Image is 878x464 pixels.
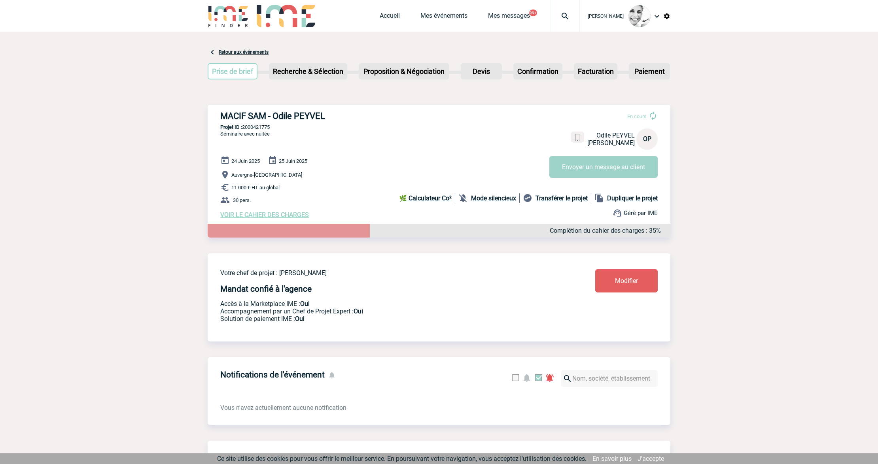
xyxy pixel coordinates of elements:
[220,370,325,379] h4: Notifications de l'événement
[220,124,242,130] b: Projet ID :
[592,455,632,462] a: En savoir plus
[587,139,635,147] span: [PERSON_NAME]
[575,64,617,79] p: Facturation
[233,197,251,203] span: 30 pers.
[220,315,549,323] p: Conformité aux process achat client, Prise en charge de la facturation, Mutualisation de plusieur...
[208,5,249,27] img: IME-Finder
[594,193,604,203] img: file_copy-black-24dp.png
[462,64,501,79] p: Devis
[549,156,658,178] button: Envoyer un message au client
[638,455,664,462] a: J'accepte
[220,131,270,137] span: Séminaire avec nuitée
[613,208,622,218] img: support.png
[488,12,530,23] a: Mes messages
[399,194,452,202] b: 🌿 Calculateur Co²
[574,134,581,141] img: portable.png
[607,194,658,202] b: Dupliquer le projet
[624,209,658,217] span: Géré par IME
[208,124,670,130] p: 2000421775
[354,307,363,315] b: Oui
[231,158,260,164] span: 24 Juin 2025
[471,194,516,202] b: Mode silencieux
[380,12,400,23] a: Accueil
[630,64,669,79] p: Paiement
[279,158,307,164] span: 25 Juin 2025
[360,64,448,79] p: Proposition & Négociation
[231,172,302,178] span: Auvergne-[GEOGRAPHIC_DATA]
[220,404,346,411] span: Vous n'avez actuellement aucune notification
[220,284,312,294] h4: Mandat confié à l'agence
[627,113,647,119] span: En cours
[643,135,651,143] span: OP
[220,211,309,219] a: VOIR LE CAHIER DES CHARGES
[514,64,562,79] p: Confirmation
[588,13,624,19] span: [PERSON_NAME]
[300,300,310,307] b: Oui
[596,132,635,139] span: Odile PEYVEL
[220,300,549,307] p: Accès à la Marketplace IME :
[536,194,588,202] b: Transférer le projet
[529,9,537,16] button: 99+
[295,315,305,323] b: Oui
[628,5,651,27] img: 103013-0.jpeg
[270,64,346,79] p: Recherche & Sélection
[399,193,455,203] a: 🌿 Calculateur Co²
[420,12,467,23] a: Mes événements
[219,49,269,55] a: Retour aux événements
[231,185,280,191] span: 11 000 € HT au global
[217,455,587,462] span: Ce site utilise des cookies pour vous offrir le meilleur service. En poursuivant votre navigation...
[615,277,638,285] span: Modifier
[220,111,458,121] h3: MACIF SAM - Odile PEYVEL
[220,269,549,277] p: Votre chef de projet : [PERSON_NAME]
[220,307,549,315] p: Prestation payante
[208,64,257,79] p: Prise de brief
